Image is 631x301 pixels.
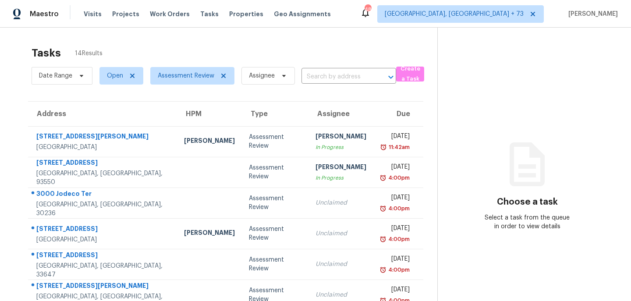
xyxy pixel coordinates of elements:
div: 482 [365,5,371,14]
span: Date Range [39,71,72,80]
div: In Progress [315,174,366,182]
div: 4:00pm [386,204,410,213]
input: Search by address [301,70,372,84]
div: [GEOGRAPHIC_DATA], [GEOGRAPHIC_DATA], 93550 [36,169,170,187]
div: Assessment Review [249,133,302,150]
div: [STREET_ADDRESS][PERSON_NAME] [36,281,170,292]
span: Assignee [249,71,275,80]
h2: Tasks [32,49,61,57]
button: Create a Task [396,67,424,81]
div: In Progress [315,143,366,152]
div: 4:00pm [386,266,410,274]
span: Open [107,71,123,80]
div: 4:00pm [386,235,410,244]
div: [STREET_ADDRESS] [36,251,170,262]
div: [DATE] [380,193,409,204]
th: Assignee [308,102,373,126]
div: [DATE] [380,285,409,296]
img: Overdue Alarm Icon [379,266,386,274]
span: Maestro [30,10,59,18]
div: [PERSON_NAME] [184,136,235,147]
div: Assessment Review [249,225,302,242]
div: [STREET_ADDRESS] [36,158,170,169]
button: Open [385,71,397,83]
div: [DATE] [380,224,409,235]
div: Assessment Review [249,255,302,273]
span: Assessment Review [158,71,214,80]
div: Assessment Review [249,163,302,181]
div: 11:42am [387,143,410,152]
div: [STREET_ADDRESS] [36,224,170,235]
div: [PERSON_NAME] [315,163,366,174]
div: Unclaimed [315,260,366,269]
span: [PERSON_NAME] [565,10,618,18]
span: Geo Assignments [274,10,331,18]
span: Visits [84,10,102,18]
div: 3000 Jodeco Ter [36,189,170,200]
span: [GEOGRAPHIC_DATA], [GEOGRAPHIC_DATA] + 73 [385,10,524,18]
div: Select a task from the queue in order to view details [482,213,572,231]
h3: Choose a task [497,198,558,206]
div: [DATE] [380,163,409,174]
th: HPM [177,102,242,126]
img: Overdue Alarm Icon [379,235,386,244]
div: Unclaimed [315,229,366,238]
div: [DATE] [380,255,409,266]
div: Assessment Review [249,194,302,212]
span: 14 Results [75,49,103,58]
img: Overdue Alarm Icon [379,204,386,213]
img: Overdue Alarm Icon [380,143,387,152]
div: [PERSON_NAME] [315,132,366,143]
div: [DATE] [380,132,409,143]
th: Address [28,102,177,126]
th: Type [242,102,309,126]
span: Tasks [200,11,219,17]
div: [GEOGRAPHIC_DATA], [GEOGRAPHIC_DATA], 30236 [36,200,170,218]
div: 4:00pm [386,174,410,182]
div: Unclaimed [315,290,366,299]
div: [GEOGRAPHIC_DATA], [GEOGRAPHIC_DATA], 33647 [36,262,170,279]
img: Overdue Alarm Icon [379,174,386,182]
div: [GEOGRAPHIC_DATA] [36,235,170,244]
div: Unclaimed [315,198,366,207]
span: Projects [112,10,139,18]
span: Properties [229,10,263,18]
th: Due [373,102,423,126]
div: [STREET_ADDRESS][PERSON_NAME] [36,132,170,143]
span: Work Orders [150,10,190,18]
div: [GEOGRAPHIC_DATA] [36,143,170,152]
span: Create a Task [401,64,420,84]
div: [PERSON_NAME] [184,228,235,239]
